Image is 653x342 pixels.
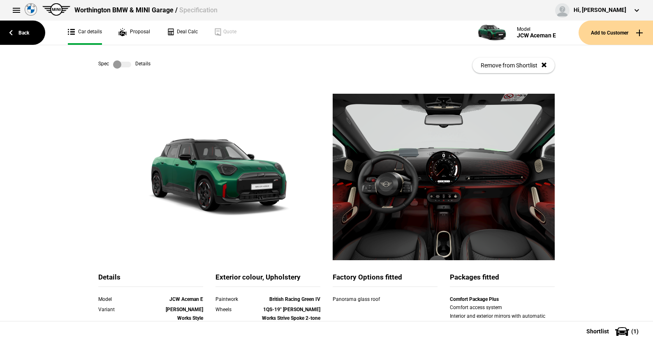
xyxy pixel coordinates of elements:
div: Model [98,295,161,303]
a: Car details [68,21,102,45]
button: Shortlist(1) [574,321,653,342]
div: Worthington BMW & MINI Garage / [74,6,218,15]
div: Hi, [PERSON_NAME] [574,6,626,14]
a: Proposal [118,21,150,45]
div: Details [98,273,203,287]
div: Spec Details [98,60,151,69]
img: bmw.png [25,3,37,16]
span: Specification [179,6,218,14]
span: Shortlist [586,328,609,334]
div: Packages fitted [450,273,555,287]
div: Model [517,26,556,32]
div: Variant [98,305,161,314]
div: Wheels [215,305,257,314]
div: Paintwork [215,295,257,303]
a: Deal Calc [167,21,198,45]
button: Add to Customer [579,21,653,45]
div: Exterior colour, Upholstery [215,273,320,287]
div: JCW Aceman E [517,32,556,39]
div: Factory Options fitted [333,273,438,287]
img: mini.png [42,3,70,16]
strong: Comfort Package Plus [450,296,499,302]
span: ( 1 ) [631,328,639,334]
strong: JCW Aceman E [169,296,203,302]
div: Panorama glass roof [333,295,406,303]
button: Remove from Shortlist [472,58,555,73]
strong: [PERSON_NAME] Works Style [166,307,203,321]
strong: 1QS-19" [PERSON_NAME] Works Strive Spoke 2-tone with sport tyres [262,307,320,329]
strong: British Racing Green IV [269,296,320,302]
